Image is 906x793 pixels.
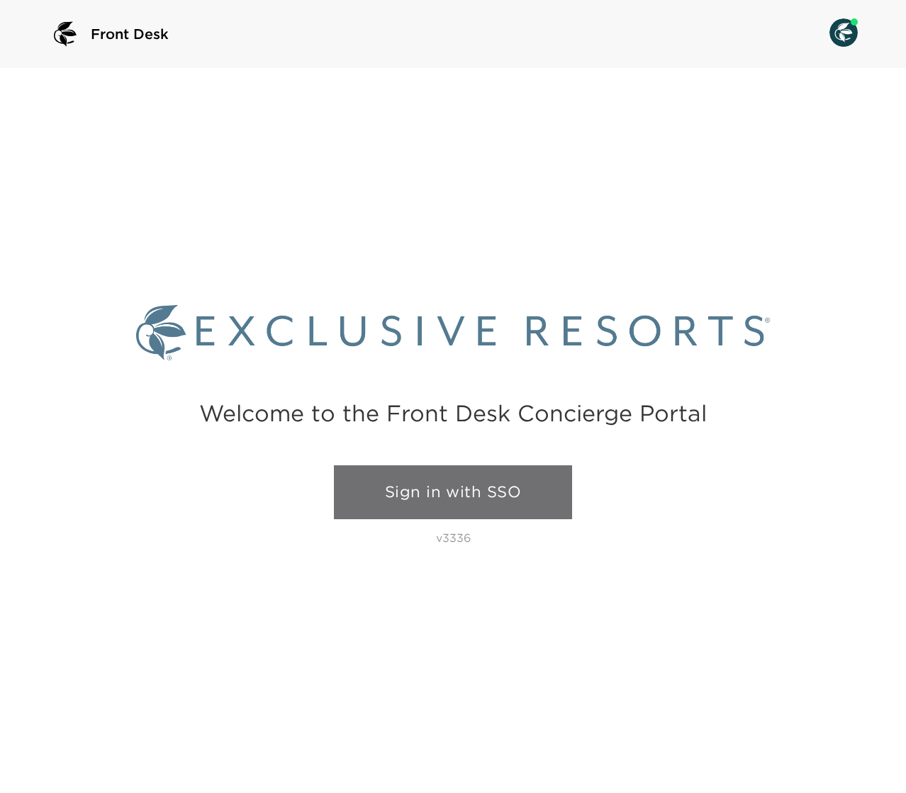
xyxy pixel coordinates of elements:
[91,24,169,44] span: Front Desk
[829,18,858,47] img: User
[436,531,471,545] p: v3336
[334,465,572,519] a: Sign in with SSO
[136,305,771,360] img: Exclusive Resorts logo
[48,17,82,51] img: logo
[199,402,707,424] h2: Welcome to the Front Desk Concierge Portal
